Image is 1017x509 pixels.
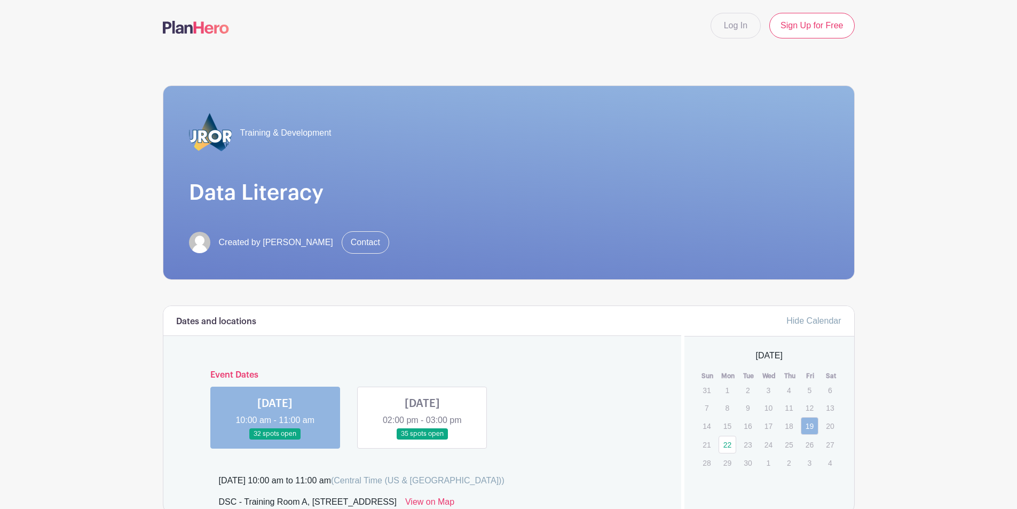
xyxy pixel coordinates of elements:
[698,455,715,471] p: 28
[342,231,389,254] a: Contact
[718,371,739,381] th: Mon
[801,436,818,453] p: 26
[738,371,759,381] th: Tue
[786,316,841,325] a: Hide Calendar
[219,236,333,249] span: Created by [PERSON_NAME]
[760,436,777,453] p: 24
[698,400,715,416] p: 7
[163,21,229,34] img: logo-507f7623f17ff9eddc593b1ce0a138ce2505c220e1c5a4e2b4648c50719b7d32.svg
[801,382,818,398] p: 5
[698,382,715,398] p: 31
[780,382,798,398] p: 4
[719,455,736,471] p: 29
[801,455,818,471] p: 3
[719,418,736,434] p: 15
[739,400,756,416] p: 9
[801,417,818,435] a: 19
[760,418,777,434] p: 17
[821,382,839,398] p: 6
[240,127,332,139] span: Training & Development
[202,370,643,380] h6: Event Dates
[821,436,839,453] p: 27
[739,436,756,453] p: 23
[780,400,798,416] p: 11
[801,400,818,416] p: 12
[780,436,798,453] p: 25
[176,317,256,327] h6: Dates and locations
[780,455,798,471] p: 2
[189,232,210,253] img: default-ce2991bfa6775e67f084385cd625a349d9dcbb7a52a09fb2fda1e96e2d18dcdb.png
[331,476,504,485] span: (Central Time (US & [GEOGRAPHIC_DATA]))
[756,349,783,362] span: [DATE]
[760,382,777,398] p: 3
[821,418,839,434] p: 20
[698,418,715,434] p: 14
[698,436,715,453] p: 21
[821,400,839,416] p: 13
[800,371,821,381] th: Fri
[189,112,232,154] img: 2023_COA_Horiz_Logo_PMS_BlueStroke%204.png
[711,13,761,38] a: Log In
[697,371,718,381] th: Sun
[719,382,736,398] p: 1
[760,455,777,471] p: 1
[821,455,839,471] p: 4
[821,371,841,381] th: Sat
[219,474,504,487] div: [DATE] 10:00 am to 11:00 am
[769,13,854,38] a: Sign Up for Free
[760,400,777,416] p: 10
[719,400,736,416] p: 8
[189,180,829,206] h1: Data Literacy
[739,418,756,434] p: 16
[759,371,780,381] th: Wed
[739,382,756,398] p: 2
[719,436,736,453] a: 22
[779,371,800,381] th: Thu
[739,455,756,471] p: 30
[780,418,798,434] p: 18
